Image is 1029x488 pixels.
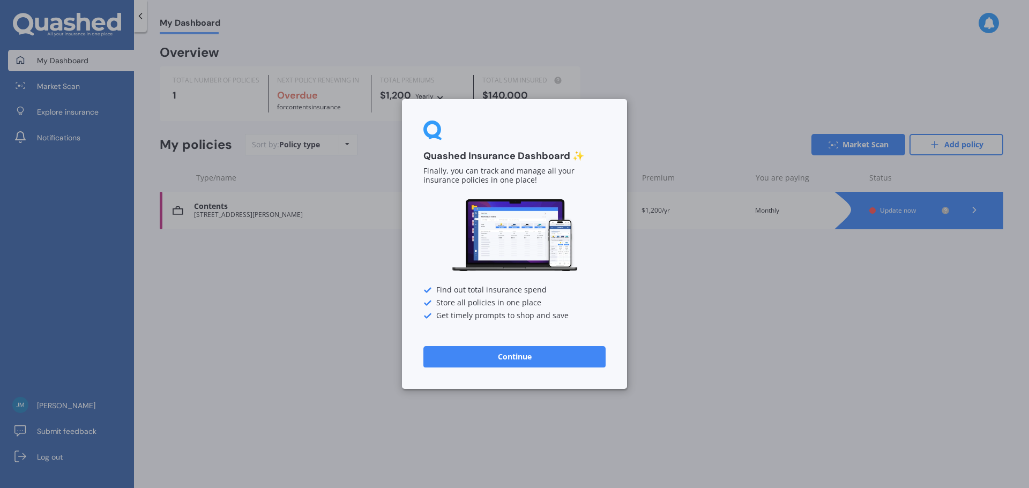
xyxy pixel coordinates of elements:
button: Continue [423,346,606,367]
img: Dashboard [450,198,579,273]
div: Store all policies in one place [423,299,606,307]
div: Get timely prompts to shop and save [423,312,606,320]
h3: Quashed Insurance Dashboard ✨ [423,150,606,162]
p: Finally, you can track and manage all your insurance policies in one place! [423,167,606,185]
div: Find out total insurance spend [423,286,606,295]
